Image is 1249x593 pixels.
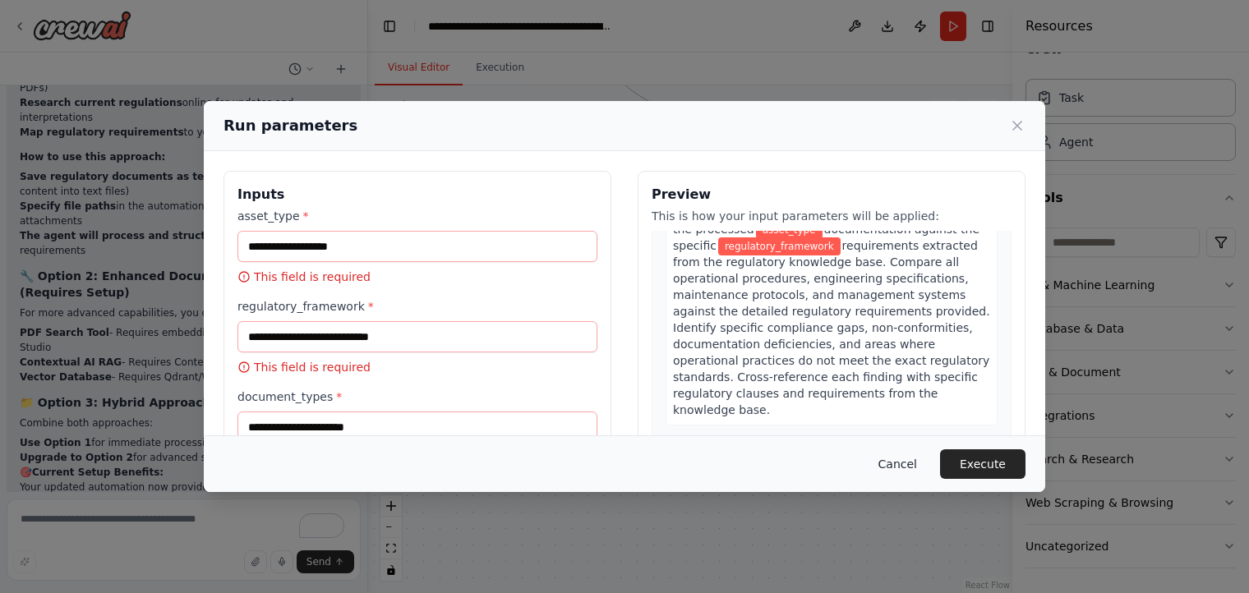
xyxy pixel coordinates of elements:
button: Execute [940,449,1025,479]
p: This field is required [237,359,597,375]
h3: Preview [652,185,1012,205]
button: Cancel [865,449,930,479]
span: Conduct a thorough regulatory compliance analysis of the processed [673,206,985,236]
span: documentation against the specific [673,223,979,252]
label: asset_type [237,208,597,224]
h2: Run parameters [224,114,357,137]
p: This field is required [237,269,597,285]
label: regulatory_framework [237,298,597,315]
label: document_types [237,388,597,405]
p: This is how your input parameters will be applied: [652,208,1012,224]
span: requirements extracted from the regulatory knowledge base. Compare all operational procedures, en... [673,239,990,416]
h3: Inputs [237,185,597,205]
span: Variable: regulatory_framework [718,237,841,255]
